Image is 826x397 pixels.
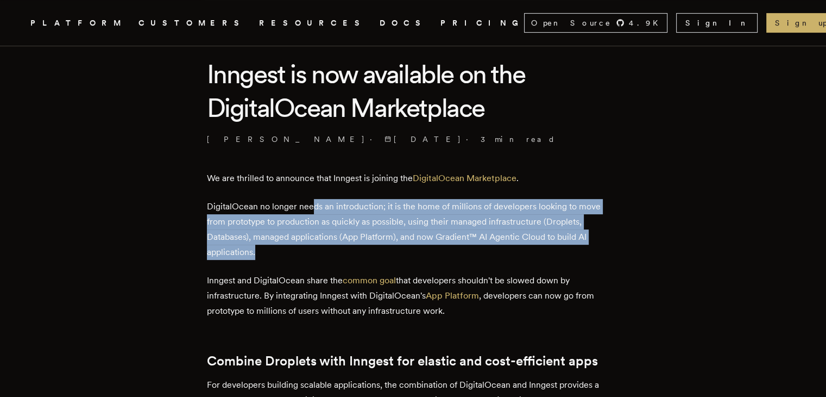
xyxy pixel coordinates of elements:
span: 3 min read [481,134,556,145]
span: 4.9 K [629,17,665,28]
p: · · [207,134,620,145]
a: common goal [343,275,396,286]
a: PRICING [440,16,524,30]
p: Inngest and DigitalOcean share the that developers shouldn't be slowed down by infrastructure. By... [207,273,620,319]
h1: Inngest is now available on the DigitalOcean Marketplace [207,57,620,125]
a: DOCS [380,16,427,30]
a: App Platform [426,290,479,301]
a: [PERSON_NAME] [207,134,365,145]
span: [DATE] [384,134,462,145]
p: We are thrilled to announce that Inngest is joining the . [207,171,620,186]
h2: Combine Droplets with Inngest for elastic and cost-efficient apps [207,353,620,369]
span: Open Source [531,17,611,28]
a: Sign In [676,13,758,33]
button: PLATFORM [30,16,125,30]
button: RESOURCES [259,16,367,30]
a: DigitalOcean Marketplace [413,173,516,183]
p: DigitalOcean no longer needs an introduction; it is the home of millions of developers looking to... [207,199,620,260]
a: CUSTOMERS [138,16,246,30]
